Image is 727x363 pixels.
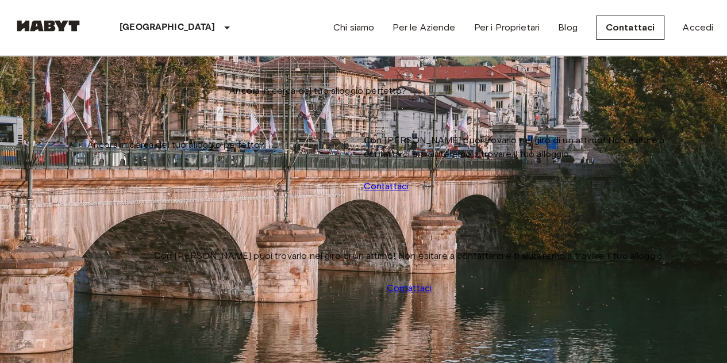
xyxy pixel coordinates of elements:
[386,281,432,295] a: Contattaci
[683,21,713,35] a: Accedi
[120,21,216,35] p: [GEOGRAPHIC_DATA]
[14,20,83,32] img: Habyt
[393,21,455,35] a: Per le Aziende
[558,21,578,35] a: Blog
[154,249,664,263] span: Con [PERSON_NAME] puoi trovarlo nel giro di un attimo! Non esitare a contattarci e ti aiuteremo a...
[229,84,406,98] span: Ancora in cerca del tuo alloggio perfetto?
[596,16,665,40] a: Contattaci
[474,21,540,35] a: Per i Proprietari
[333,21,374,35] a: Chi siamo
